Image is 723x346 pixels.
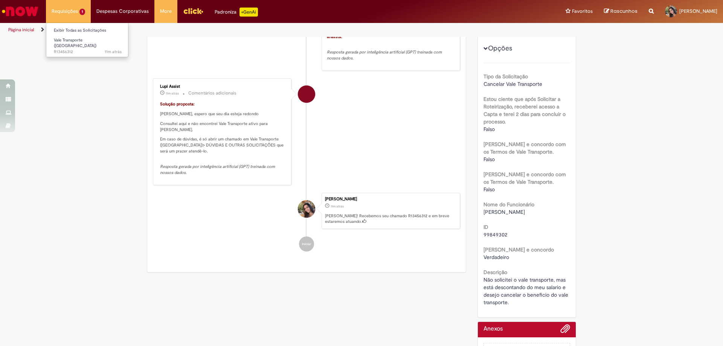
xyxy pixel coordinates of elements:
[1,4,40,19] img: ServiceNow
[484,201,534,208] b: Nome do Funcionário
[298,200,315,218] div: Manoela Andrade Campos
[52,8,78,15] span: Requisições
[215,8,258,17] div: Padroniza
[160,121,285,133] p: Consultei aqui e não encontrei Vale Transporte ativo para [PERSON_NAME].
[153,193,460,229] li: Manoela Andrade Campos
[54,49,122,55] span: R13456312
[679,8,717,14] span: [PERSON_NAME]
[298,85,315,103] div: Lupi Assist
[105,49,122,55] span: 11m atrás
[188,90,236,96] small: Comentários adicionais
[160,101,195,107] font: Solução proposta:
[484,326,503,332] h2: Anexos
[331,204,344,209] time: 28/08/2025 09:44:42
[46,26,129,35] a: Exibir Todas as Solicitações
[484,246,554,253] b: [PERSON_NAME] e concordo
[610,8,638,15] span: Rascunhos
[484,231,507,238] span: 99849302
[484,254,509,261] span: Verdadeiro
[166,91,179,96] span: 11m atrás
[160,164,276,175] em: Resposta gerada por inteligência artificial (GPT) treinada com nossos dados.
[484,171,566,185] b: [PERSON_NAME] e concordo com os Termos de Vale Transporte.
[604,8,638,15] a: Rascunhos
[96,8,149,15] span: Despesas Corporativas
[325,197,456,201] div: [PERSON_NAME]
[327,28,444,40] font: Solução proposta foi recusada, estou encaminhando para um analista.
[484,126,495,133] span: Falso
[572,8,593,15] span: Favoritos
[484,276,570,306] span: Não solicitei o vale transporte, mas está descontando do meu salario e desejo cancelar o benefici...
[560,324,570,337] button: Adicionar anexos
[484,209,525,215] span: [PERSON_NAME]
[484,269,507,276] b: Descrição
[484,156,495,163] span: Falso
[8,27,34,33] a: Página inicial
[239,8,258,17] p: +GenAi
[160,111,285,117] p: [PERSON_NAME], espero que seu dia esteja redondo
[331,204,344,209] span: 11m atrás
[46,23,128,57] ul: Requisições
[484,96,566,125] b: Estou ciente que após Solicitar a Roteirização, receberei acesso a Capta e terei 2 dias para conc...
[105,49,122,55] time: 28/08/2025 09:44:44
[6,23,476,37] ul: Trilhas de página
[160,8,172,15] span: More
[484,186,495,193] span: Falso
[484,73,528,80] b: Tipo da Solicitação
[325,213,456,225] p: [PERSON_NAME]! Recebemos seu chamado R13456312 e em breve estaremos atuando.
[46,36,129,52] a: Aberto R13456312 : Vale Transporte (VT)
[484,141,566,155] b: [PERSON_NAME] e concordo com os Termos de Vale Transporte.
[54,37,96,49] span: Vale Transporte ([GEOGRAPHIC_DATA])
[160,136,285,154] p: Em caso de dúvidas, é só abrir um chamado em Vale Transporte ([GEOGRAPHIC_DATA])> DÚVIDAS E OUTRA...
[160,84,285,89] div: Lupi Assist
[166,91,179,96] time: 28/08/2025 09:44:51
[183,5,203,17] img: click_logo_yellow_360x200.png
[79,9,85,15] span: 1
[484,81,542,87] span: Cancelar Vale Transporte
[327,49,443,61] em: Resposta gerada por inteligência artificial (GPT) treinada com nossos dados.
[484,224,488,230] b: ID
